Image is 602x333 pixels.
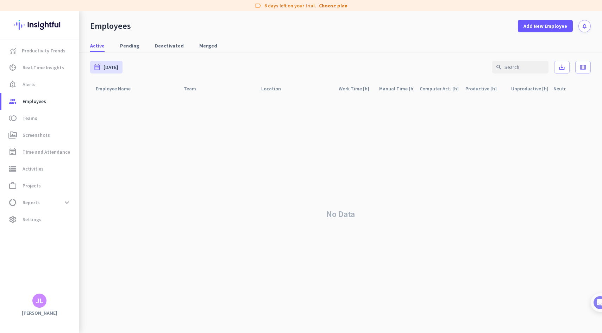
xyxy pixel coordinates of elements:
i: search [496,64,502,70]
i: perm_media [8,131,17,139]
span: Settings [23,215,42,224]
a: notification_importantAlerts [1,76,79,93]
i: date_range [94,64,101,71]
button: expand_more [61,196,73,209]
span: Merged [199,42,217,49]
div: Team [184,84,205,94]
span: Activities [23,165,44,173]
button: calendar_view_week [575,61,591,73]
i: notification_important [8,80,17,89]
button: save_alt [554,61,570,73]
button: Add New Employee [518,20,573,32]
span: Screenshots [23,131,50,139]
span: Alerts [23,80,36,89]
i: event_note [8,148,17,156]
i: label [255,2,262,9]
span: Time and Attendance [23,148,70,156]
span: Reports [23,198,40,207]
div: Neutral [h] [553,84,586,94]
img: menu-item [10,47,16,54]
span: Active [90,42,105,49]
a: tollTeams [1,110,79,127]
a: perm_mediaScreenshots [1,127,79,143]
i: data_usage [8,198,17,207]
span: Pending [120,42,139,49]
i: notifications [582,23,588,29]
div: No Data [90,95,591,333]
div: Manual Time [h] [379,84,414,94]
a: Choose plan [319,2,347,9]
div: Unproductive [h] [511,84,548,94]
a: groupEmployees [1,93,79,110]
span: Teams [23,114,37,122]
i: calendar_view_week [579,64,587,71]
div: Work Time [h] [339,84,374,94]
div: Productive [h] [465,84,505,94]
i: toll [8,114,17,122]
a: av_timerReal-Time Insights [1,59,79,76]
i: settings [8,215,17,224]
a: data_usageReportsexpand_more [1,194,79,211]
a: settingsSettings [1,211,79,228]
input: Search [492,61,548,73]
div: Location [261,84,289,94]
i: group [8,97,17,105]
img: Insightful logo [14,11,65,39]
i: av_timer [8,63,17,72]
div: JL [36,297,43,304]
a: storageActivities [1,160,79,177]
span: Real-Time Insights [23,63,64,72]
span: [DATE] [104,64,118,71]
div: Computer Act. [h] [420,84,460,94]
a: event_noteTime and Attendance [1,143,79,160]
i: save_alt [558,64,565,71]
button: notifications [578,20,591,32]
span: Add New Employee [523,23,567,30]
i: work_outline [8,181,17,190]
div: Employee Name [96,84,139,94]
div: Employees [90,21,131,31]
span: Projects [23,181,41,190]
span: Employees [23,97,46,105]
span: Deactivated [155,42,184,49]
i: storage [8,165,17,173]
span: Productivity Trends [22,46,65,55]
a: work_outlineProjects [1,177,79,194]
a: menu-itemProductivity Trends [1,42,79,59]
